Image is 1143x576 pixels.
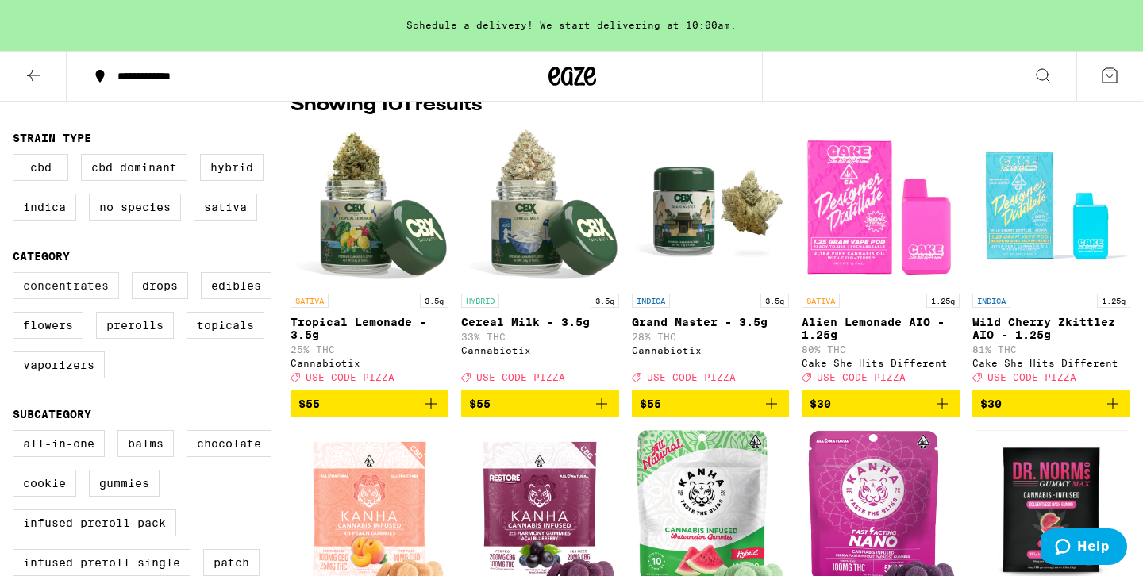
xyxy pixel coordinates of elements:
label: Chocolate [187,430,271,457]
label: Cookie [13,470,76,497]
img: Cannabiotix - Tropical Lemonade - 3.5g [291,127,448,286]
p: SATIVA [291,294,329,308]
p: Cereal Milk - 3.5g [461,316,619,328]
img: Cake She Hits Different - Alien Lemonade AIO - 1.25g [802,127,960,286]
p: 1.25g [1097,294,1130,308]
p: 28% THC [632,332,790,342]
button: Add to bag [461,390,619,417]
label: Patch [203,549,260,576]
p: 3.5g [420,294,448,308]
img: Cannabiotix - Grand Master - 3.5g [632,127,790,286]
label: Infused Preroll Single [13,549,190,576]
a: Open page for Wild Cherry Zkittlez AIO - 1.25g from Cake She Hits Different [972,127,1130,390]
legend: Category [13,250,70,263]
span: USE CODE PIZZA [476,372,565,382]
span: $55 [469,397,491,410]
span: USE CODE PIZZA [647,372,736,382]
a: Open page for Alien Lemonade AIO - 1.25g from Cake She Hits Different [802,127,960,390]
p: HYBRID [461,294,499,308]
iframe: Opens a widget where you can find more information [1041,528,1127,568]
label: Concentrates [13,272,119,299]
p: Showing 101 results [291,92,482,119]
label: Hybrid [200,154,264,181]
p: Grand Master - 3.5g [632,316,790,328]
div: Cake She Hits Different [802,358,960,368]
img: Cake She Hits Different - Wild Cherry Zkittlez AIO - 1.25g [972,127,1130,286]
button: Add to bag [291,390,448,417]
p: INDICA [972,294,1010,308]
p: SATIVA [802,294,840,308]
legend: Strain Type [13,132,91,144]
label: Flowers [13,312,83,339]
div: Cake She Hits Different [972,358,1130,368]
a: Open page for Grand Master - 3.5g from Cannabiotix [632,127,790,390]
button: Add to bag [802,390,960,417]
span: USE CODE PIZZA [306,372,394,382]
label: Topicals [187,312,264,339]
label: Balms [117,430,174,457]
label: Sativa [194,194,257,221]
label: Infused Preroll Pack [13,509,176,536]
span: $30 [810,397,831,410]
p: 3.5g [760,294,789,308]
p: 1.25g [926,294,960,308]
div: Cannabiotix [291,358,448,368]
label: No Species [89,194,181,221]
span: $30 [980,397,1002,410]
label: Edibles [201,272,271,299]
label: Prerolls [96,312,174,339]
label: Indica [13,194,76,221]
p: INDICA [632,294,670,308]
p: Alien Lemonade AIO - 1.25g [802,316,960,341]
label: CBD Dominant [81,154,187,181]
span: $55 [640,397,661,410]
a: Open page for Tropical Lemonade - 3.5g from Cannabiotix [291,127,448,390]
button: Add to bag [632,390,790,417]
img: Cannabiotix - Cereal Milk - 3.5g [461,127,619,286]
p: 33% THC [461,332,619,342]
label: Drops [132,272,188,299]
label: Vaporizers [13,351,105,378]
span: USE CODE PIZZA [817,372,906,382]
a: Open page for Cereal Milk - 3.5g from Cannabiotix [461,127,619,390]
label: All-In-One [13,430,105,457]
div: Cannabiotix [632,345,790,355]
p: 3.5g [591,294,619,308]
p: 81% THC [972,344,1130,355]
span: USE CODE PIZZA [987,372,1076,382]
span: $55 [298,397,320,410]
legend: Subcategory [13,408,91,420]
button: Add to bag [972,390,1130,417]
div: Cannabiotix [461,345,619,355]
label: Gummies [89,470,160,497]
p: Wild Cherry Zkittlez AIO - 1.25g [972,316,1130,341]
p: Tropical Lemonade - 3.5g [291,316,448,341]
p: 25% THC [291,344,448,355]
p: 80% THC [802,344,960,355]
label: CBD [13,154,68,181]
